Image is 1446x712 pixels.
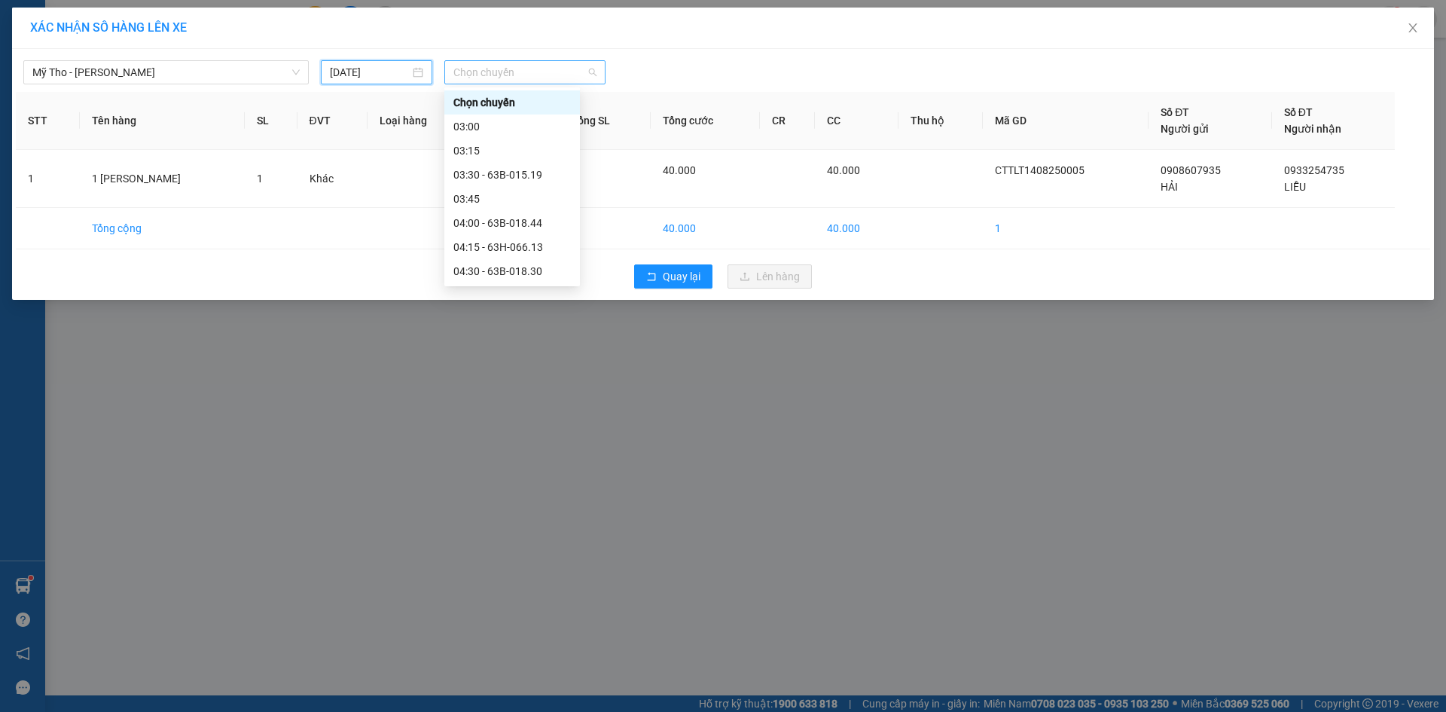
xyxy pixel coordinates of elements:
[663,268,700,285] span: Quay lại
[16,92,80,150] th: STT
[330,64,410,81] input: 14/08/2025
[1284,123,1341,135] span: Người nhận
[245,92,297,150] th: SL
[898,92,983,150] th: Thu hộ
[368,92,472,150] th: Loại hàng
[453,142,571,159] div: 03:15
[1161,164,1221,176] span: 0908607935
[815,208,898,249] td: 40.000
[453,94,571,111] div: Chọn chuyến
[560,92,651,150] th: Tổng SL
[634,264,712,289] button: rollbackQuay lại
[444,90,580,115] div: Chọn chuyến
[80,92,245,150] th: Tên hàng
[453,191,571,207] div: 03:45
[651,92,759,150] th: Tổng cước
[815,92,898,150] th: CC
[651,208,759,249] td: 40.000
[760,92,815,150] th: CR
[646,271,657,283] span: rollback
[1284,164,1344,176] span: 0933254735
[297,92,368,150] th: ĐVT
[827,164,860,176] span: 40.000
[80,208,245,249] td: Tổng cộng
[453,215,571,231] div: 04:00 - 63B-018.44
[663,164,696,176] span: 40.000
[453,118,571,135] div: 03:00
[453,239,571,255] div: 04:15 - 63H-066.13
[1407,22,1419,34] span: close
[560,208,651,249] td: 1
[30,20,187,35] span: XÁC NHẬN SỐ HÀNG LÊN XE
[1161,181,1178,193] span: HẢI
[983,208,1149,249] td: 1
[1161,106,1189,118] span: Số ĐT
[1161,123,1209,135] span: Người gửi
[728,264,812,289] button: uploadLên hàng
[983,92,1149,150] th: Mã GD
[453,167,571,183] div: 03:30 - 63B-015.19
[32,61,300,84] span: Mỹ Tho - Hồ Chí Minh
[70,72,274,98] text: CTTLT1408250005
[1284,106,1313,118] span: Số ĐT
[1284,181,1306,193] span: LIỄU
[995,164,1084,176] span: CTTLT1408250005
[8,108,335,148] div: [PERSON_NAME]
[16,150,80,208] td: 1
[453,263,571,280] div: 04:30 - 63B-018.30
[1392,8,1434,50] button: Close
[453,61,596,84] span: Chọn chuyến
[297,150,368,208] td: Khác
[80,150,245,208] td: 1 [PERSON_NAME]
[257,173,263,185] span: 1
